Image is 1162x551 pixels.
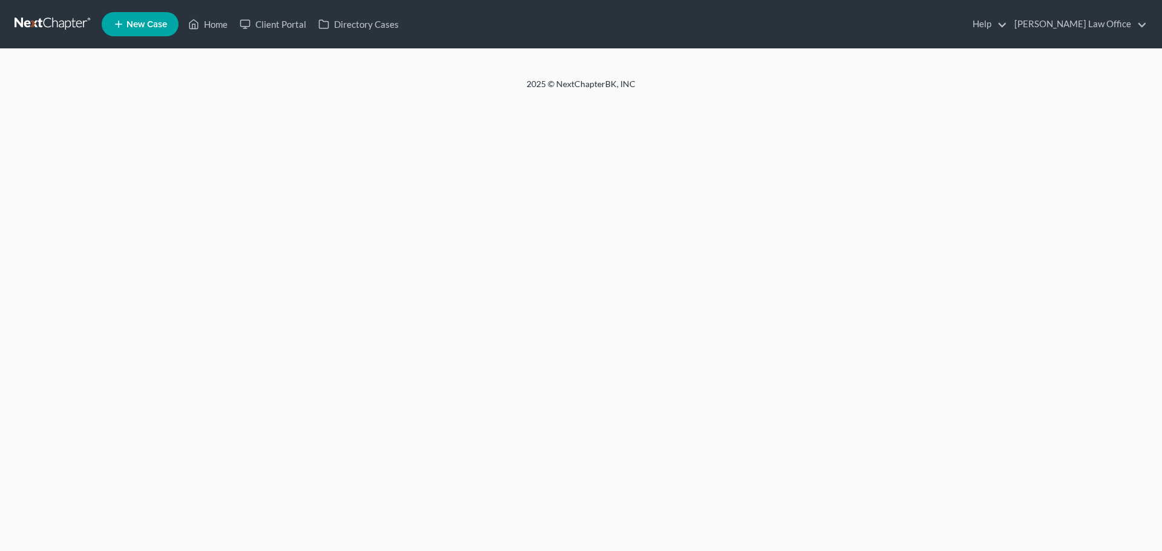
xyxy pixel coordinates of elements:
[1008,13,1147,35] a: [PERSON_NAME] Law Office
[236,78,926,100] div: 2025 © NextChapterBK, INC
[234,13,312,35] a: Client Portal
[102,12,179,36] new-legal-case-button: New Case
[182,13,234,35] a: Home
[312,13,405,35] a: Directory Cases
[967,13,1007,35] a: Help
